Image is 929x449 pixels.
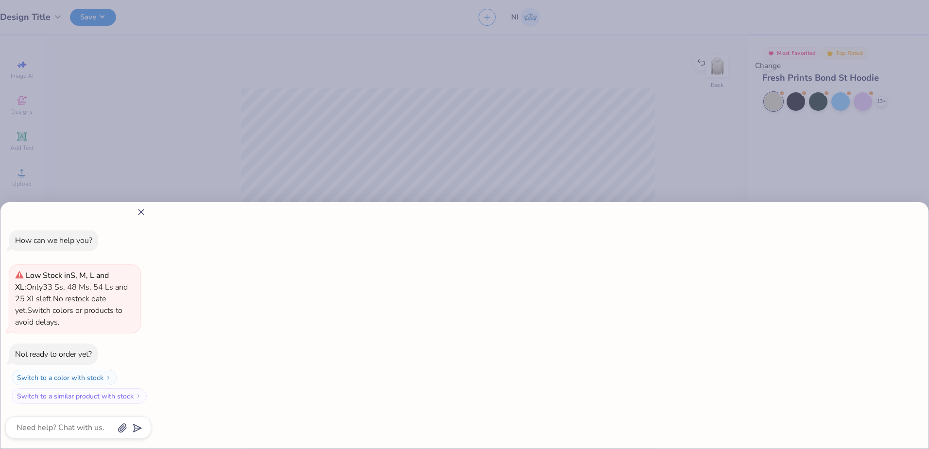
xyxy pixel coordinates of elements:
[15,270,109,293] strong: Low Stock in S, M, L and XL :
[15,349,92,360] div: Not ready to order yet?
[136,393,141,399] img: Switch to a similar product with stock
[105,375,111,380] img: Switch to a color with stock
[12,388,147,404] button: Switch to a similar product with stock
[15,270,128,328] span: Only 33 Ss, 48 Ms, 54 Ls and 25 XLs left. Switch colors or products to avoid delays.
[12,370,117,385] button: Switch to a color with stock
[15,294,106,316] span: No restock date yet.
[15,235,92,246] div: How can we help you?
